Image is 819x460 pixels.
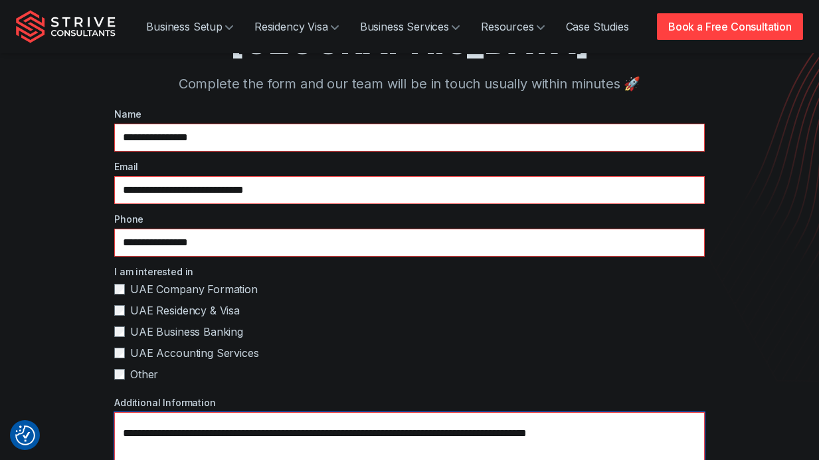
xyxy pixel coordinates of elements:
a: Case Studies [555,13,640,40]
a: Business Setup [136,13,244,40]
p: Complete the form and our team will be in touch usually within minutes 🚀 [16,74,803,94]
a: Residency Visa [244,13,349,40]
input: UAE Accounting Services [114,348,125,358]
span: UAE Accounting Services [130,345,258,361]
a: Resources [470,13,555,40]
input: Other [114,369,125,380]
label: Phone [114,212,705,226]
span: UAE Residency & Visa [130,302,240,318]
img: Strive Consultants [16,10,116,43]
a: Book a Free Consultation [657,13,803,40]
input: UAE Company Formation [114,284,125,294]
span: UAE Company Formation [130,281,258,297]
input: UAE Business Banking [114,326,125,337]
button: Consent Preferences [15,425,35,445]
label: Additional Information [114,396,705,409]
input: UAE Residency & Visa [114,305,125,316]
label: Email [114,160,705,173]
img: Revisit consent button [15,425,35,445]
span: UAE Business Banking [130,324,243,340]
label: Name [114,107,705,121]
label: I am interested in [114,265,705,279]
a: Business Services [349,13,470,40]
span: Other [130,366,158,382]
